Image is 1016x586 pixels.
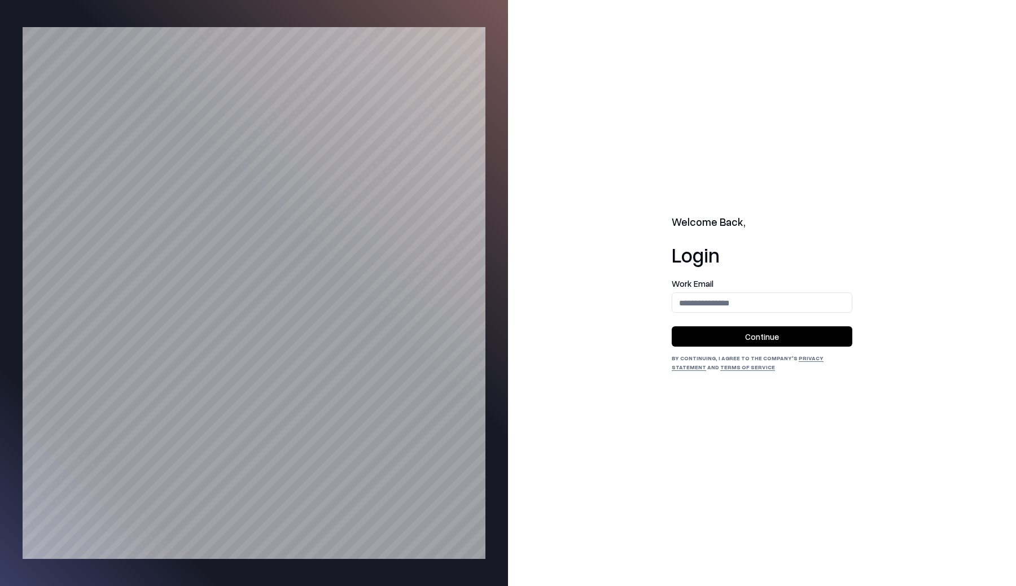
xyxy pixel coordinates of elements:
label: Work Email [672,279,852,288]
h1: Login [672,243,852,266]
button: Continue [672,326,852,347]
a: Terms of Service [720,364,775,370]
div: By continuing, I agree to the Company's and [672,353,852,371]
h2: Welcome Back, [672,215,852,230]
